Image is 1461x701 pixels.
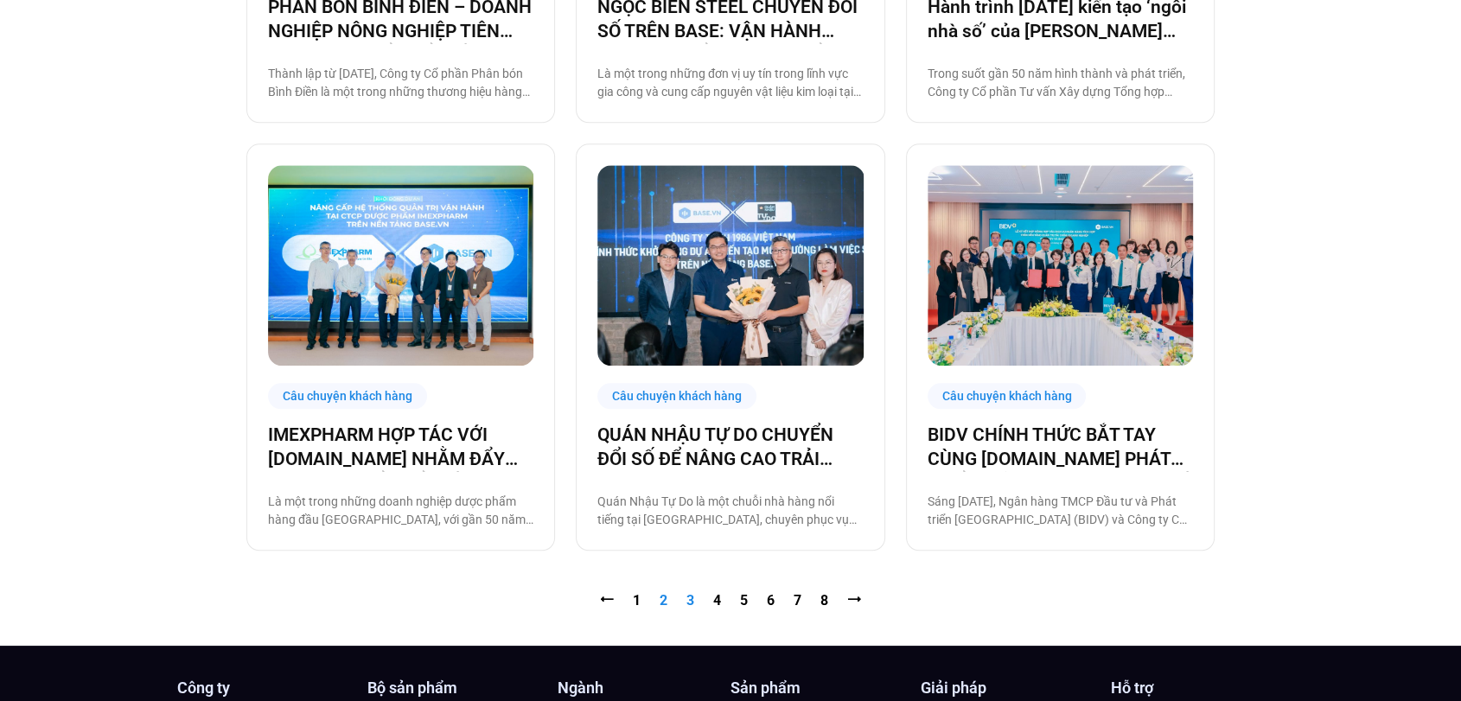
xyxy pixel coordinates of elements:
[928,383,1087,410] div: Câu chuyện khách hàng
[177,680,350,696] h4: Công ty
[740,592,748,609] a: 5
[597,493,863,529] p: Quán Nhậu Tự Do là một chuỗi nhà hàng nổi tiếng tại [GEOGRAPHIC_DATA], chuyên phục vụ các món nhậ...
[847,592,861,609] a: ⭢
[928,493,1193,529] p: Sáng [DATE], Ngân hàng TMCP Đầu tư và Phát triển [GEOGRAPHIC_DATA] (BIDV) và Công ty Cổ phần Base...
[246,590,1215,611] nav: Pagination
[597,65,863,101] p: Là một trong những đơn vị uy tín trong lĩnh vực gia công và cung cấp nguyên vật liệu kim loại tại...
[597,383,756,410] div: Câu chuyện khách hàng
[820,592,828,609] a: 8
[633,592,641,609] a: 1
[928,423,1193,471] a: BIDV CHÍNH THỨC BẮT TAY CÙNG [DOMAIN_NAME] PHÁT TRIỂN GIẢI PHÁP TÀI CHÍNH SỐ TOÀN DIỆN CHO DOANH ...
[660,592,667,609] span: 2
[600,592,614,609] a: ⭠
[367,680,540,696] h4: Bộ sản phẩm
[558,680,730,696] h4: Ngành
[921,680,1094,696] h4: Giải pháp
[597,423,863,471] a: QUÁN NHẬU TỰ DO CHUYỂN ĐỔI SỐ ĐỂ NÂNG CAO TRẢI NGHIỆM CHO 1000 NHÂN SỰ
[928,65,1193,101] p: Trong suốt gần 50 năm hình thành và phát triển, Công ty Cổ phần Tư vấn Xây dựng Tổng hợp (Nagecco...
[268,423,533,471] a: IMEXPHARM HỢP TÁC VỚI [DOMAIN_NAME] NHẰM ĐẨY MẠNH CHUYỂN ĐỔI SỐ CHO VẬN HÀNH THÔNG MINH
[730,680,903,696] h4: Sản phẩm
[268,493,533,529] p: Là một trong những doanh nghiệp dược phẩm hàng đầu [GEOGRAPHIC_DATA], với gần 50 năm phát triển b...
[1111,680,1284,696] h4: Hỗ trợ
[268,383,427,410] div: Câu chuyện khách hàng
[713,592,721,609] a: 4
[794,592,801,609] a: 7
[686,592,694,609] a: 3
[268,65,533,101] p: Thành lập từ [DATE], Công ty Cổ phần Phân bón Bình Điền là một trong những thương hiệu hàng đầu c...
[767,592,775,609] a: 6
